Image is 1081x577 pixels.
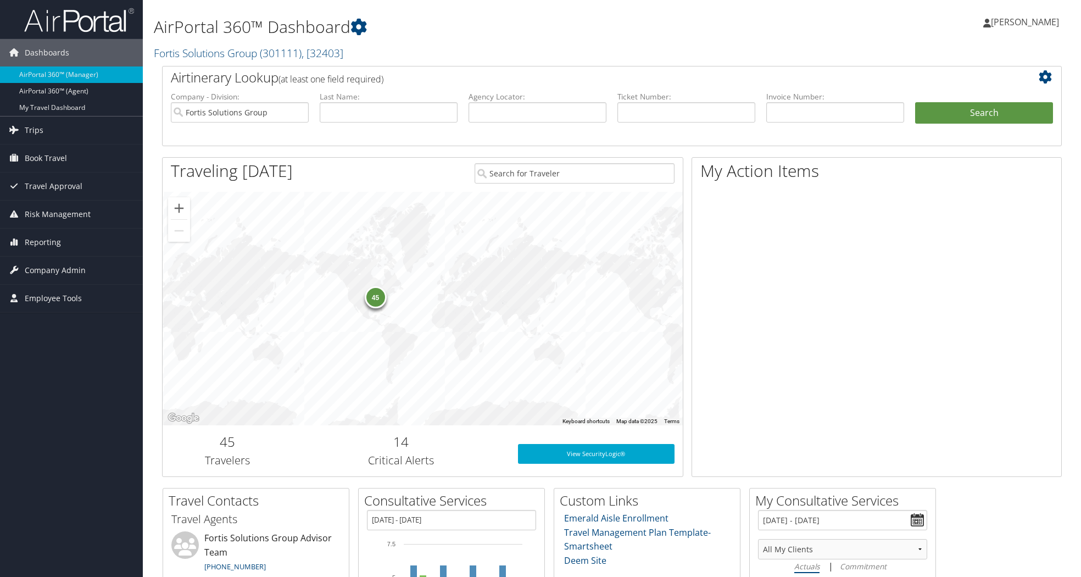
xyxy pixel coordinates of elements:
[171,432,285,451] h2: 45
[766,91,904,102] label: Invoice Number:
[692,159,1061,182] h1: My Action Items
[364,286,386,308] div: 45
[320,91,458,102] label: Last Name:
[302,46,343,60] span: , [ 32403 ]
[664,418,679,424] a: Terms (opens in new tab)
[25,257,86,284] span: Company Admin
[25,201,91,228] span: Risk Management
[564,512,668,524] a: Emerald Aisle Enrollment
[165,411,202,425] img: Google
[562,418,610,425] button: Keyboard shortcuts
[301,453,502,468] h3: Critical Alerts
[25,39,69,66] span: Dashboards
[387,541,395,547] tspan: 7.5
[840,561,887,572] i: Commitment
[983,5,1070,38] a: [PERSON_NAME]
[475,163,675,184] input: Search for Traveler
[564,554,606,567] a: Deem Site
[758,559,927,573] div: |
[616,418,657,424] span: Map data ©2025
[171,159,293,182] h1: Traveling [DATE]
[518,444,675,464] a: View SecurityLogic®
[25,229,61,256] span: Reporting
[794,561,820,572] i: Actuals
[171,453,285,468] h3: Travelers
[154,46,343,60] a: Fortis Solutions Group
[171,512,341,527] h3: Travel Agents
[301,432,502,451] h2: 14
[991,16,1059,28] span: [PERSON_NAME]
[278,73,383,85] span: (at least one field required)
[168,197,190,219] button: Zoom in
[168,220,190,242] button: Zoom out
[364,491,544,510] h2: Consultative Services
[25,145,67,172] span: Book Travel
[169,491,349,510] h2: Travel Contacts
[24,7,134,33] img: airportal-logo.png
[755,491,935,510] h2: My Consultative Services
[165,411,202,425] a: Open this area in Google Maps (opens a new window)
[171,91,309,102] label: Company - Division:
[25,285,82,312] span: Employee Tools
[469,91,606,102] label: Agency Locator:
[154,15,765,38] h1: AirPortal 360™ Dashboard
[260,46,302,60] span: ( 301111 )
[560,491,740,510] h2: Custom Links
[915,102,1053,124] button: Search
[564,526,711,553] a: Travel Management Plan Template- Smartsheet
[25,173,82,200] span: Travel Approval
[617,91,755,102] label: Ticket Number:
[204,562,266,572] a: [PHONE_NUMBER]
[25,116,43,144] span: Trips
[171,68,978,87] h2: Airtinerary Lookup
